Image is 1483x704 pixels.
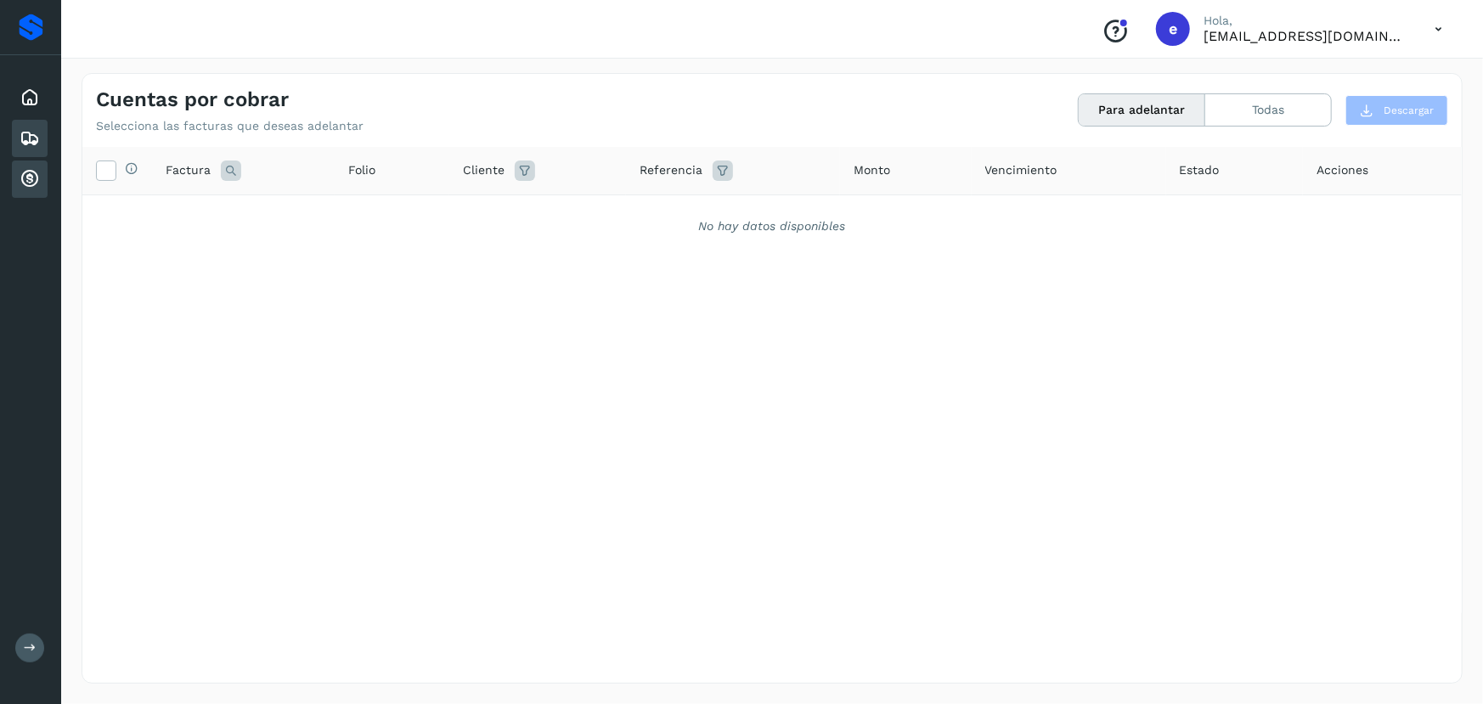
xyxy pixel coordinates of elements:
span: Folio [348,161,375,179]
p: Selecciona las facturas que deseas adelantar [96,119,364,133]
span: Vencimiento [985,161,1057,179]
span: Descargar [1384,103,1434,118]
div: No hay datos disponibles [104,217,1440,235]
p: Hola, [1204,14,1407,28]
span: Monto [854,161,890,179]
span: Factura [166,161,211,179]
span: Referencia [640,161,702,179]
button: Para adelantar [1079,94,1205,126]
h4: Cuentas por cobrar [96,87,289,112]
span: Estado [1180,161,1220,179]
div: Cuentas por cobrar [12,161,48,198]
div: Embarques [12,120,48,157]
button: Todas [1205,94,1331,126]
span: Cliente [463,161,505,179]
span: Acciones [1317,161,1368,179]
button: Descargar [1345,95,1448,126]
div: Inicio [12,79,48,116]
p: ebenezer5009@gmail.com [1204,28,1407,44]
